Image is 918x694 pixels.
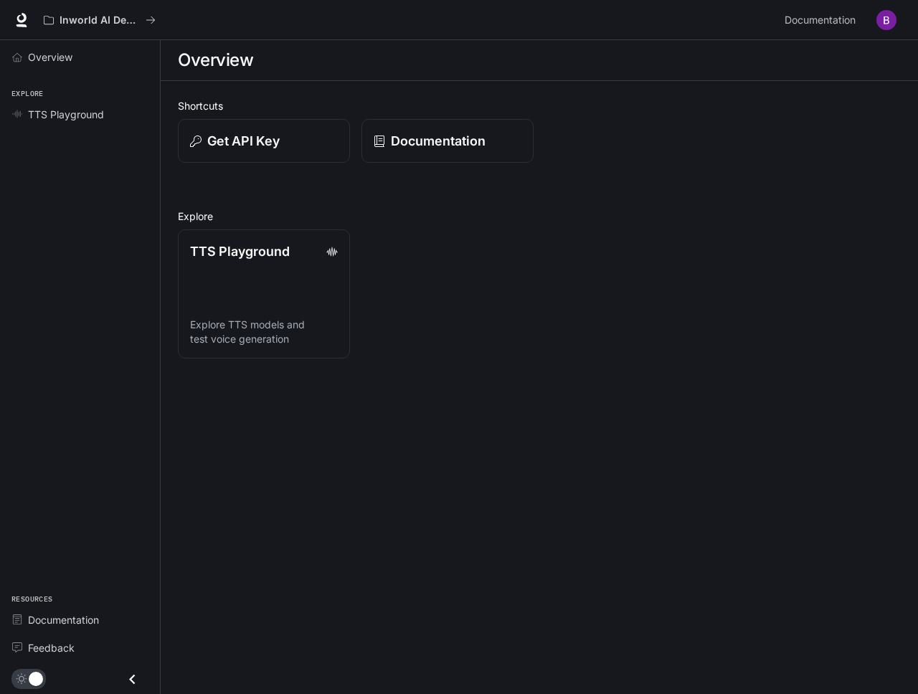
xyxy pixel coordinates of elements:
[178,46,253,75] h1: Overview
[876,10,896,30] img: User avatar
[37,6,162,34] button: All workspaces
[28,107,104,122] span: TTS Playground
[391,131,486,151] p: Documentation
[361,119,534,163] a: Documentation
[207,131,280,151] p: Get API Key
[178,119,350,163] button: Get API Key
[6,44,154,70] a: Overview
[190,318,338,346] p: Explore TTS models and test voice generation
[28,49,72,65] span: Overview
[6,102,154,127] a: TTS Playground
[779,6,866,34] a: Documentation
[178,229,350,358] a: TTS PlaygroundExplore TTS models and test voice generation
[6,607,154,632] a: Documentation
[178,98,901,113] h2: Shortcuts
[190,242,290,261] p: TTS Playground
[28,612,99,627] span: Documentation
[116,665,148,694] button: Close drawer
[28,640,75,655] span: Feedback
[6,635,154,660] a: Feedback
[872,6,901,34] button: User avatar
[178,209,901,224] h2: Explore
[785,11,856,29] span: Documentation
[29,670,43,686] span: Dark mode toggle
[60,14,140,27] p: Inworld AI Demos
